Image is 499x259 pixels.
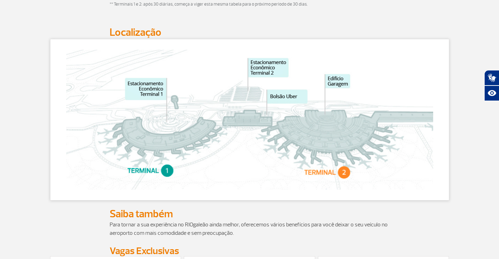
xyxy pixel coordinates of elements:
[110,246,390,256] h3: Vagas Exclusivas
[110,26,390,39] h2: Localização
[110,220,390,237] p: Para tornar a sua experiência no RIOgaleão ainda melhor, oferecemos vários benefícios para você d...
[110,207,390,220] h2: Saiba também
[484,70,499,101] div: Plugin de acessibilidade da Hand Talk.
[484,86,499,101] button: Abrir recursos assistivos.
[484,70,499,86] button: Abrir tradutor de língua de sinais.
